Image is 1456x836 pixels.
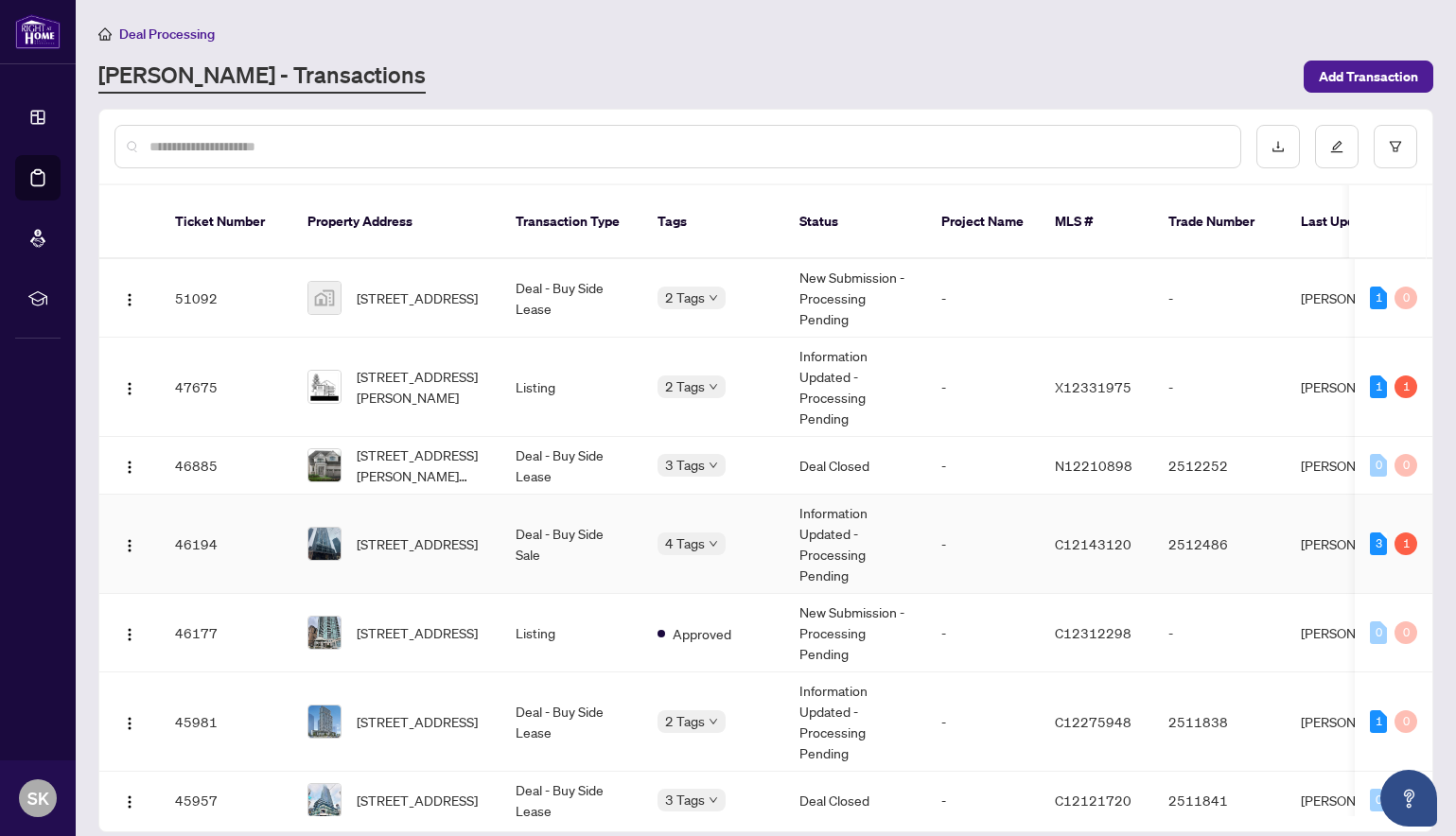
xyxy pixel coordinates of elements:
span: down [709,539,718,549]
img: Logo [122,538,137,553]
td: - [1153,259,1286,338]
td: - [926,672,1040,772]
button: edit [1315,125,1359,168]
img: Logo [122,381,137,396]
img: thumbnail-img [308,449,341,481]
td: - [926,772,1040,829]
td: 46177 [160,594,292,672]
div: 0 [1395,454,1417,477]
div: 1 [1370,375,1387,398]
td: [PERSON_NAME] [1286,437,1428,495]
td: [PERSON_NAME] [1286,495,1428,594]
td: 2512486 [1153,495,1286,594]
div: 0 [1395,710,1417,733]
td: [PERSON_NAME] [1286,259,1428,338]
span: [STREET_ADDRESS][PERSON_NAME] [357,366,485,408]
span: SK [27,785,49,811]
td: 47675 [160,338,292,437]
span: download [1272,140,1285,153]
img: thumbnail-img [308,617,341,649]
div: 1 [1370,287,1387,309]
img: thumbnail-img [308,705,341,738]
span: [STREET_ADDRESS] [357,790,478,810]
span: edit [1330,140,1343,153]
span: down [709,382,718,392]
button: Logo [114,706,145,737]
button: Logo [114,283,145,313]
td: - [926,495,1040,594]
span: 4 Tags [665,532,705,554]
th: Status [784,185,926,259]
span: 2 Tags [665,287,705,308]
button: Logo [114,785,145,815]
td: 51092 [160,259,292,338]
td: 2511838 [1153,672,1286,772]
th: Trade Number [1153,185,1286,259]
td: 45981 [160,672,292,772]
td: - [1153,338,1286,437]
td: Information Updated - Processing Pending [784,338,926,437]
td: - [926,259,1040,338]
td: Listing [500,338,642,437]
div: 0 [1395,287,1417,309]
span: C12121720 [1055,792,1131,809]
span: 2 Tags [665,375,705,397]
th: MLS # [1040,185,1153,259]
img: Logo [122,460,137,475]
span: down [709,461,718,470]
img: thumbnail-img [308,371,341,403]
button: Logo [114,618,145,648]
td: - [926,338,1040,437]
td: [PERSON_NAME] [1286,672,1428,772]
td: Information Updated - Processing Pending [784,672,926,772]
span: Add Transaction [1319,61,1418,92]
th: Ticket Number [160,185,292,259]
span: down [709,717,718,726]
span: X12331975 [1055,378,1131,395]
td: 46194 [160,495,292,594]
div: 1 [1395,375,1417,398]
button: Logo [114,372,145,402]
span: 3 Tags [665,789,705,810]
span: [STREET_ADDRESS][PERSON_NAME][PERSON_NAME] [357,444,485,486]
div: 3 [1370,532,1387,555]
span: 3 Tags [665,454,705,476]
div: 0 [1395,621,1417,644]
img: Logo [122,794,137,810]
td: - [926,437,1040,495]
img: logo [15,14,61,49]
div: 0 [1370,454,1387,477]
span: C12312298 [1055,624,1131,641]
td: Listing [500,594,642,672]
td: Deal - Buy Side Lease [500,437,642,495]
span: [STREET_ADDRESS] [357,622,478,643]
td: 2512252 [1153,437,1286,495]
button: Logo [114,450,145,480]
th: Tags [642,185,784,259]
img: thumbnail-img [308,528,341,560]
button: download [1256,125,1300,168]
span: [STREET_ADDRESS] [357,287,478,308]
span: 2 Tags [665,710,705,732]
img: Logo [122,292,137,307]
td: 45957 [160,772,292,829]
th: Transaction Type [500,185,642,259]
img: Logo [122,627,137,642]
button: Logo [114,529,145,559]
button: Add Transaction [1304,61,1433,93]
td: Deal - Buy Side Lease [500,259,642,338]
td: 46885 [160,437,292,495]
td: Deal Closed [784,437,926,495]
div: 1 [1370,710,1387,733]
div: 0 [1370,621,1387,644]
span: [STREET_ADDRESS] [357,711,478,732]
td: [PERSON_NAME] [1286,772,1428,829]
span: Approved [673,623,731,644]
div: 1 [1395,532,1417,555]
img: thumbnail-img [308,282,341,314]
td: [PERSON_NAME] [1286,594,1428,672]
span: home [98,27,112,41]
div: 0 [1370,789,1387,811]
span: down [709,293,718,303]
th: Last Updated By [1286,185,1428,259]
